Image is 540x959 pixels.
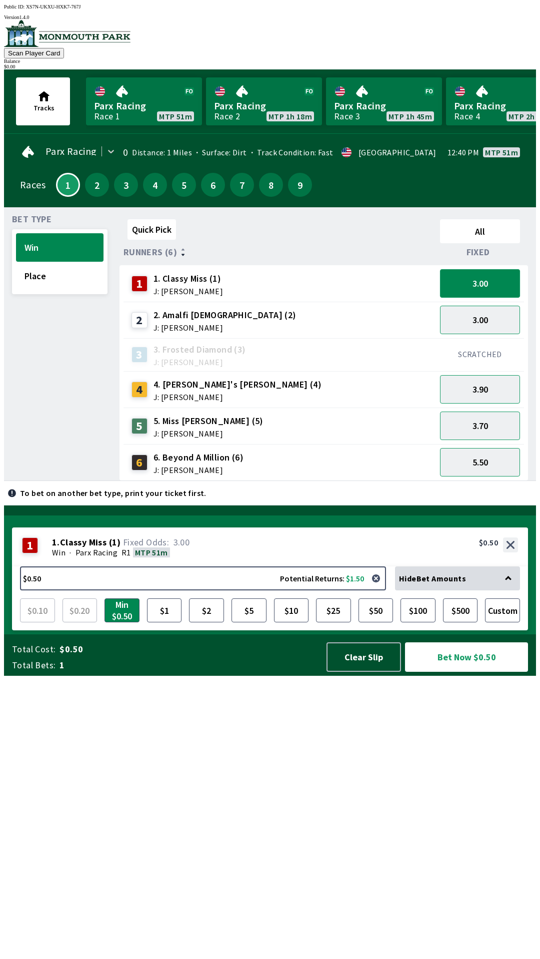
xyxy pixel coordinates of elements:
[16,233,103,262] button: Win
[24,242,95,253] span: Win
[230,173,254,197] button: 7
[131,382,147,398] div: 4
[104,598,139,622] button: Min $0.50
[334,112,360,120] div: Race 3
[4,4,536,9] div: Public ID:
[174,181,193,188] span: 5
[16,262,103,290] button: Place
[4,48,64,58] button: Scan Player Card
[153,343,246,356] span: 3. Frosted Diamond (3)
[326,77,442,125] a: Parx RacingRace 3MTP 1h 45m
[361,601,391,620] span: $50
[405,642,528,672] button: Bet Now $0.50
[4,14,536,20] div: Version 1.4.0
[94,112,120,120] div: Race 1
[143,173,167,197] button: 4
[288,173,312,197] button: 9
[203,181,222,188] span: 6
[153,466,243,474] span: J: [PERSON_NAME]
[122,148,128,156] div: 0
[127,219,176,240] button: Quick Pick
[444,226,515,237] span: All
[20,181,45,189] div: Races
[135,547,168,557] span: MTP 51m
[85,173,109,197] button: 2
[472,314,488,326] span: 3.00
[56,173,80,197] button: 1
[60,537,106,547] span: Classy Miss
[443,598,478,622] button: $500
[131,418,147,434] div: 5
[440,448,520,477] button: 5.50
[123,247,436,257] div: Runners (6)
[87,181,106,188] span: 2
[191,601,221,620] span: $2
[326,642,401,672] button: Clear Slip
[399,573,466,583] span: Hide Bet Amounts
[276,601,306,620] span: $10
[358,148,436,156] div: [GEOGRAPHIC_DATA]
[192,147,247,157] span: Surface: Dirt
[466,248,490,256] span: Fixed
[45,147,96,155] span: Parx Racing
[487,601,517,620] span: Custom
[132,147,192,157] span: Distance: 1 Miles
[153,309,296,322] span: 2. Amalfi [DEMOGRAPHIC_DATA] (2)
[472,457,488,468] span: 5.50
[172,173,196,197] button: 5
[485,598,520,622] button: Custom
[413,651,519,663] span: Bet Now $0.50
[4,64,536,69] div: $ 0.00
[440,306,520,334] button: 3.00
[107,601,137,620] span: Min $0.50
[75,547,117,557] span: Parx Racing
[440,412,520,440] button: 3.70
[4,20,130,47] img: venue logo
[318,601,348,620] span: $25
[131,276,147,292] div: 1
[132,224,171,235] span: Quick Pick
[52,537,60,547] span: 1 .
[153,378,321,391] span: 4. [PERSON_NAME]'s [PERSON_NAME] (4)
[12,643,55,655] span: Total Cost:
[153,324,296,332] span: J: [PERSON_NAME]
[234,601,264,620] span: $5
[153,430,263,438] span: J: [PERSON_NAME]
[94,99,194,112] span: Parx Racing
[153,451,243,464] span: 6. Beyond A Million (6)
[436,247,524,257] div: Fixed
[16,77,70,125] button: Tracks
[131,347,147,363] div: 3
[214,112,240,120] div: Race 2
[153,287,223,295] span: J: [PERSON_NAME]
[214,99,314,112] span: Parx Racing
[116,181,135,188] span: 3
[59,182,76,187] span: 1
[24,270,95,282] span: Place
[472,384,488,395] span: 3.90
[20,566,386,590] button: $0.50Potential Returns: $1.50
[86,77,202,125] a: Parx RacingRace 1MTP 51m
[33,103,54,112] span: Tracks
[232,181,251,188] span: 7
[290,181,309,188] span: 9
[147,598,182,622] button: $1
[69,547,71,557] span: ·
[12,215,51,223] span: Bet Type
[445,601,475,620] span: $500
[153,358,246,366] span: J: [PERSON_NAME]
[20,489,206,497] p: To bet on another bet type, print your ticket first.
[485,148,518,156] span: MTP 51m
[109,537,121,547] span: ( 1 )
[159,112,192,120] span: MTP 51m
[358,598,393,622] button: $50
[247,147,333,157] span: Track Condition: Fast
[261,181,280,188] span: 8
[145,181,164,188] span: 4
[440,269,520,298] button: 3.00
[153,415,263,428] span: 5. Miss [PERSON_NAME] (5)
[59,659,317,671] span: 1
[121,547,131,557] span: R1
[12,659,55,671] span: Total Bets:
[274,598,309,622] button: $10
